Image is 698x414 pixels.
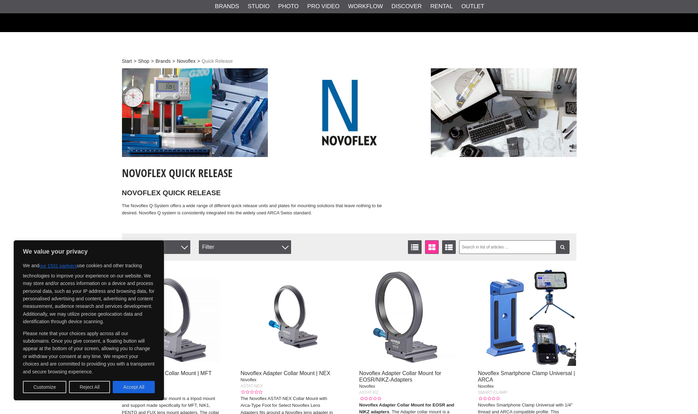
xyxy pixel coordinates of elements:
[122,268,220,366] img: Novoflex Adapter Collar Mount | MFT
[431,68,577,157] img: Ad:004 ban-novoflex-003.jpg
[215,2,239,11] a: Brands
[23,330,155,375] p: Please note that your choices apply across all our subdomains. Once you give consent, a floating ...
[241,389,262,395] div: Customer rating: 0
[14,240,164,400] div: We value your privacy
[151,58,154,65] span: >
[556,240,570,254] a: Filter
[359,370,441,383] a: Novoflex Adapter Collar Mount for EOSR/NIKZ-Adapters
[177,58,195,65] a: Novoflex
[278,2,299,11] a: Photo
[478,396,500,402] div: Customer rating: 0
[23,247,155,256] p: We value your privacy
[134,58,136,65] span: >
[39,260,77,272] button: our 1531 partners
[199,240,291,254] div: Filter
[276,68,422,157] img: Ad:003 ban-novoflex-logga.jpg
[478,268,576,366] img: Novoflex Smartphone Clamp Universal | ARCA
[359,396,381,402] div: Customer rating: 0
[241,384,263,388] span: ASTAT-NEX
[359,268,457,366] img: Novoflex Adapter Collar Mount for EOSR/NIKZ-Adapters
[348,2,383,11] a: Workflow
[241,268,339,366] img: Novoflex Adapter Collar Mount | NEX
[461,2,484,11] a: Outlet
[478,370,575,383] a: Novoflex Smartphone Clamp Universal | ARCA
[138,58,149,65] a: Shop
[122,58,132,65] a: Start
[478,384,494,389] span: Novoflex
[248,2,270,11] a: Studio
[173,58,175,65] span: >
[69,381,110,393] button: Reject All
[241,377,257,382] span: Novoflex
[155,58,170,65] a: Brands
[23,381,66,393] button: Customize
[122,370,212,376] a: Novoflex Adapter Collar Mount | MFT
[197,58,200,65] span: >
[442,240,456,254] a: Extended list
[122,68,268,157] img: Ad:002 ban-novoflex-002.jpg
[425,240,439,254] a: Window
[459,240,570,254] input: Search in list of articles ...
[122,166,384,181] h1: Novoflex Quick Release
[478,390,507,395] span: SMART-CLAMP
[122,188,384,198] h2: NOVOFLEX QUICK RELEASE
[392,2,422,11] a: Discover
[23,260,155,326] p: We and use cookies and other tracking technologies to improve your experience on our website. We ...
[408,240,422,254] a: List
[241,370,330,376] a: Novoflex Adapter Collar Mount | NEX
[359,390,378,395] span: ASTAT-RZ
[430,2,453,11] a: Rental
[113,381,155,393] button: Accept All
[122,202,384,217] p: The Novoflex Q-System offers a wide range of different quick release units and plates for mountin...
[202,58,233,65] span: Quick Release
[307,2,339,11] a: Pro Video
[359,384,375,389] span: Novoflex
